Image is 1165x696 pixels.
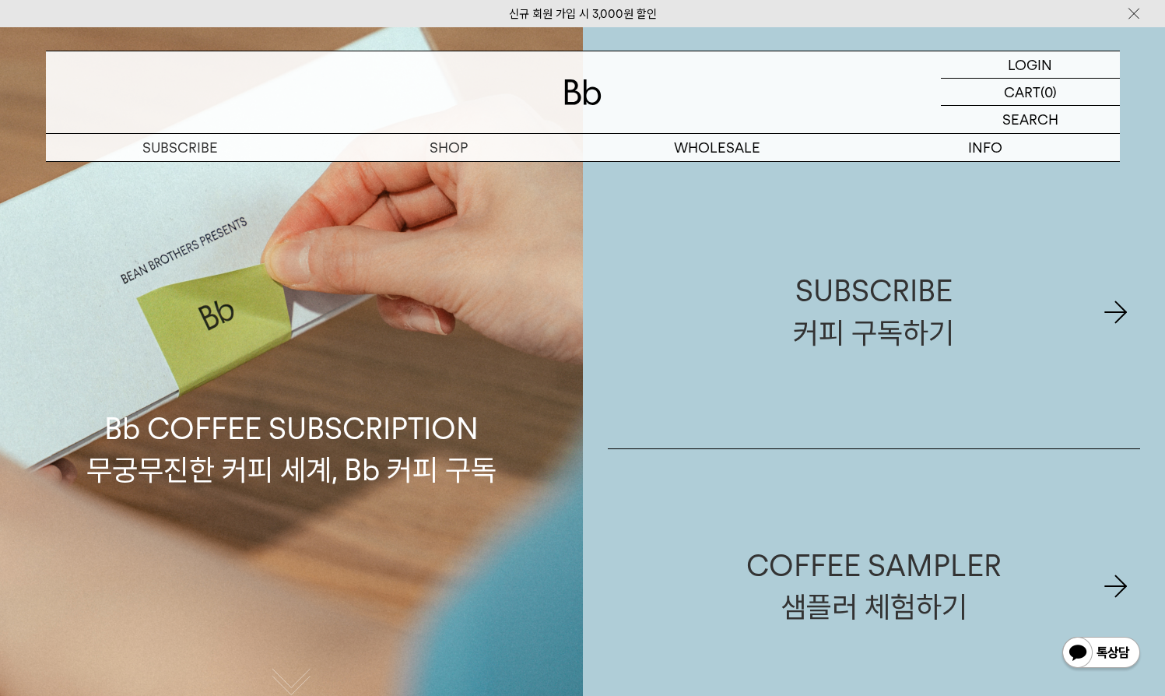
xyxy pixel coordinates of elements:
[314,134,583,161] a: SHOP
[1008,51,1052,78] p: LOGIN
[746,545,1002,627] div: COFFEE SAMPLER 샘플러 체험하기
[941,51,1120,79] a: LOGIN
[509,7,657,21] a: 신규 회원 가입 시 3,000원 할인
[1002,106,1058,133] p: SEARCH
[1061,635,1142,673] img: 카카오톡 채널 1:1 채팅 버튼
[851,134,1120,161] p: INFO
[583,134,851,161] p: WHOLESALE
[793,270,954,353] div: SUBSCRIBE 커피 구독하기
[564,79,602,105] img: 로고
[86,260,497,490] p: Bb COFFEE SUBSCRIPTION 무궁무진한 커피 세계, Bb 커피 구독
[1004,79,1040,105] p: CART
[46,134,314,161] a: SUBSCRIBE
[608,175,1141,448] a: SUBSCRIBE커피 구독하기
[941,79,1120,106] a: CART (0)
[1040,79,1057,105] p: (0)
